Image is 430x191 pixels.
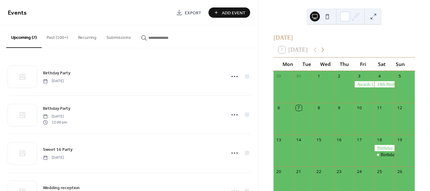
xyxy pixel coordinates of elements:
div: 6 [276,105,281,111]
div: 18 [377,137,382,142]
div: 3 [357,73,362,79]
div: 11 [377,105,382,111]
button: Upcoming (7) [6,25,42,48]
div: Sat [372,58,391,71]
span: [DATE] [43,114,67,119]
div: Wed [316,58,335,71]
div: 1 [316,73,322,79]
div: 12 [397,105,402,111]
div: 22 [316,169,322,175]
div: [DATE] [273,33,415,42]
span: 12:00 pm [43,119,67,125]
div: Sun [391,58,410,71]
button: Recurring [73,25,101,47]
div: 13 [276,137,281,142]
div: 5 [397,73,402,79]
div: Thu [335,58,353,71]
button: Add Event [208,7,250,18]
div: 18th Birthday Party [374,81,395,87]
a: Birthday Party [43,105,70,112]
span: Events [8,7,27,19]
div: 20 [276,169,281,175]
div: 30 [296,73,301,79]
div: 19 [397,137,402,142]
div: 8 [316,105,322,111]
div: 21 [296,169,301,175]
div: 7 [296,105,301,111]
div: Tue [297,58,316,71]
div: 26 [397,169,402,175]
div: Birthday Party [374,145,395,151]
span: Birthday Party [43,70,70,77]
div: 29 [276,73,281,79]
div: 15 [316,137,322,142]
div: 14 [296,137,301,142]
span: Sweet 16 Party [43,147,72,153]
div: 24 [357,169,362,175]
button: Past (100+) [42,25,73,47]
div: Awards Ceremony [354,81,375,87]
div: 23 [336,169,342,175]
div: 2 [336,73,342,79]
div: 4 [377,73,382,79]
div: Birthday Party [374,151,395,158]
div: Mon [278,58,297,71]
div: 16 [336,137,342,142]
span: [DATE] [43,155,64,161]
button: Submissions [101,25,136,47]
div: 17 [357,137,362,142]
div: 10 [357,105,362,111]
div: Fri [353,58,372,71]
span: [DATE] [43,78,64,84]
div: Birthday Party [381,151,407,158]
a: Export [171,7,206,18]
span: Export [185,10,201,16]
a: Sweet 16 Party [43,146,72,153]
div: 9 [336,105,342,111]
a: Birthday Party [43,69,70,77]
span: Add Event [222,10,245,16]
div: 25 [377,169,382,175]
